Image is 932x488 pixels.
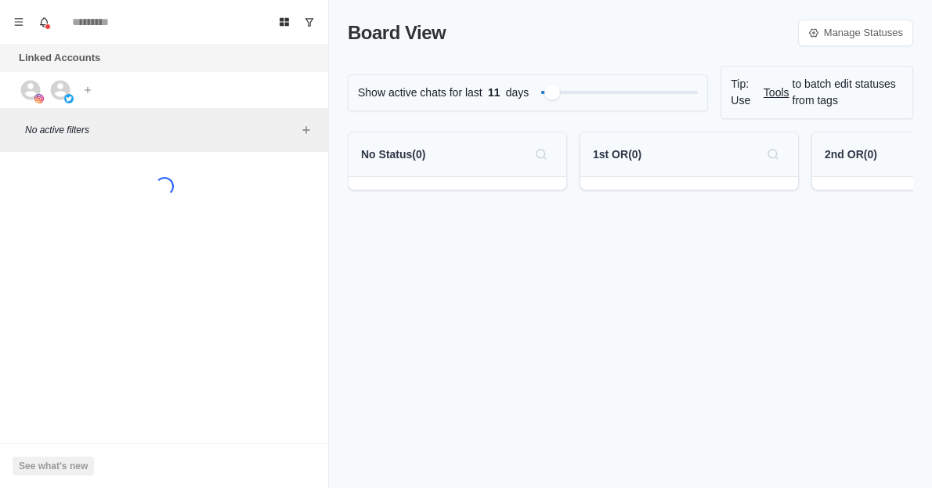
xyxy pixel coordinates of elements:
[25,123,297,137] p: No active filters
[793,76,903,109] p: to batch edit statuses from tags
[361,146,425,163] p: No Status ( 0 )
[31,9,56,34] button: Notifications
[34,94,44,103] img: picture
[506,85,529,101] p: days
[764,85,789,101] a: Tools
[297,121,316,139] button: Add filters
[760,142,786,167] button: Search
[348,19,446,47] p: Board View
[544,85,560,100] div: Filter by activity days
[297,9,322,34] button: Show unread conversations
[358,85,482,101] p: Show active chats for last
[529,142,554,167] button: Search
[798,20,913,46] a: Manage Statuses
[13,457,94,475] button: See what's new
[825,146,877,163] p: 2nd OR ( 0 )
[593,146,641,163] p: 1st OR ( 0 )
[6,9,31,34] button: Menu
[78,81,97,99] button: Add account
[731,76,760,109] p: Tip: Use
[64,94,74,103] img: picture
[482,85,506,101] span: 11
[19,50,100,66] p: Linked Accounts
[272,9,297,34] button: Board View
